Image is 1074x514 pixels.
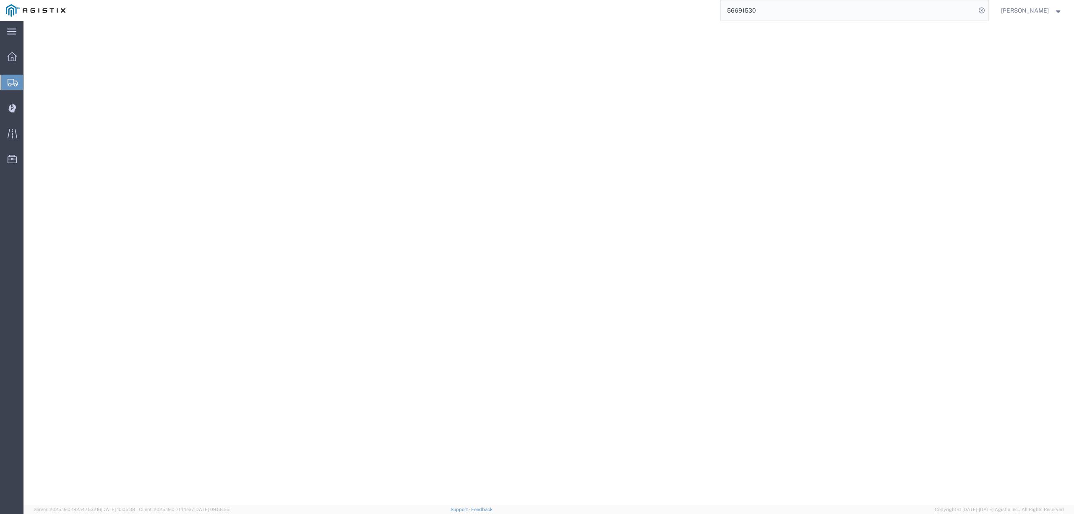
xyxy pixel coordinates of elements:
img: logo [6,4,65,17]
span: Copyright © [DATE]-[DATE] Agistix Inc., All Rights Reserved [935,506,1064,513]
a: Feedback [471,507,493,512]
span: Lorretta Ayala [1001,6,1049,15]
input: Search for shipment number, reference number [721,0,976,21]
iframe: FS Legacy Container [23,21,1074,505]
a: Support [451,507,472,512]
span: Client: 2025.19.0-7f44ea7 [139,507,229,512]
button: [PERSON_NAME] [1001,5,1063,16]
span: [DATE] 09:58:55 [194,507,229,512]
span: [DATE] 10:05:38 [101,507,135,512]
span: Server: 2025.19.0-192a4753216 [34,507,135,512]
